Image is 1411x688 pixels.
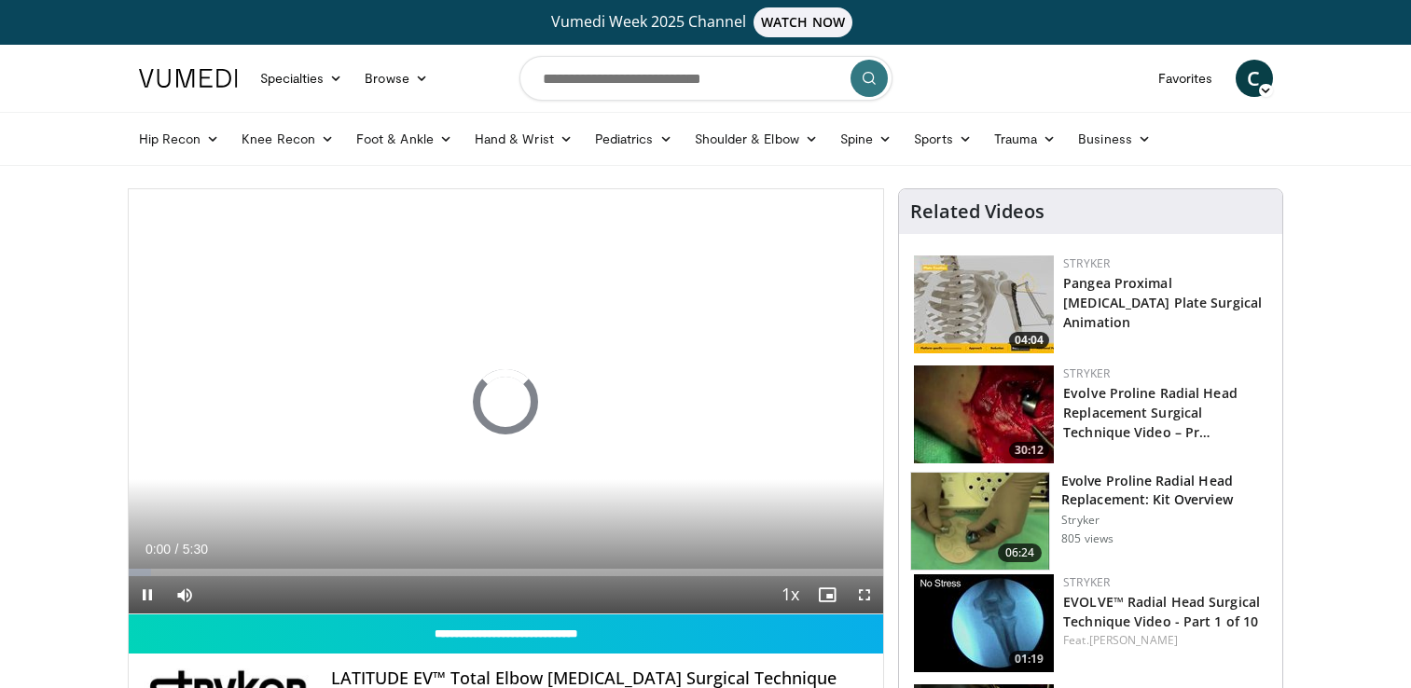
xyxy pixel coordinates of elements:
a: Specialties [249,60,354,97]
div: Feat. [1063,632,1267,649]
a: 01:19 [914,574,1054,672]
a: [PERSON_NAME] [1089,632,1178,648]
span: / [175,542,179,557]
a: Sports [903,120,983,158]
button: Enable picture-in-picture mode [809,576,846,613]
a: Evolve Proline Radial Head Replacement Surgical Technique Video – Pr… [1063,384,1238,441]
button: Pause [129,576,166,613]
div: Progress Bar [129,569,884,576]
a: Foot & Ankle [345,120,463,158]
button: Mute [166,576,203,613]
a: Trauma [983,120,1068,158]
a: Pediatrics [584,120,684,158]
a: Knee Recon [230,120,345,158]
a: 04:04 [914,255,1054,353]
a: Shoulder & Elbow [684,120,829,158]
span: 30:12 [1009,442,1049,459]
a: Stryker [1063,574,1110,590]
span: 01:19 [1009,651,1049,667]
a: 30:12 [914,365,1054,463]
img: VuMedi Logo [139,69,238,88]
h3: Evolve Proline Radial Head Replacement: Kit Overview [1061,472,1271,509]
a: Vumedi Week 2025 ChannelWATCH NOW [142,7,1270,37]
a: EVOLVE™ Radial Head Surgical Technique Video - Part 1 of 10 [1063,593,1260,630]
img: 2be6333d-7397-45af-9cf2-bc7eead733e6.150x105_q85_crop-smart_upscale.jpg [914,365,1054,463]
a: Hip Recon [128,120,231,158]
a: Spine [829,120,903,158]
a: C [1236,60,1273,97]
img: 324b8a51-90c8-465a-a736-865e2be6fd47.150x105_q85_crop-smart_upscale.jpg [914,574,1054,672]
span: 06:24 [998,544,1043,562]
img: 64cb395d-a0e2-4f85-9b10-a0afb4ea2778.150x105_q85_crop-smart_upscale.jpg [911,473,1049,570]
a: Hand & Wrist [463,120,584,158]
span: 5:30 [183,542,208,557]
span: 04:04 [1009,332,1049,349]
img: e62b31b1-b8dd-47e5-87b8-3ff1218e55fe.150x105_q85_crop-smart_upscale.jpg [914,255,1054,353]
a: Business [1067,120,1162,158]
h4: Related Videos [910,200,1044,223]
a: Browse [353,60,439,97]
a: Stryker [1063,365,1110,381]
a: Pangea Proximal [MEDICAL_DATA] Plate Surgical Animation [1063,274,1262,331]
span: 0:00 [145,542,171,557]
a: 06:24 Evolve Proline Radial Head Replacement: Kit Overview Stryker 805 views [910,472,1271,571]
p: Stryker [1061,513,1271,528]
button: Fullscreen [846,576,883,613]
a: Favorites [1147,60,1224,97]
span: WATCH NOW [754,7,852,37]
p: 805 views [1061,531,1114,546]
input: Search topics, interventions [519,56,892,101]
button: Playback Rate [771,576,809,613]
a: Stryker [1063,255,1110,271]
video-js: Video Player [129,189,884,614]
